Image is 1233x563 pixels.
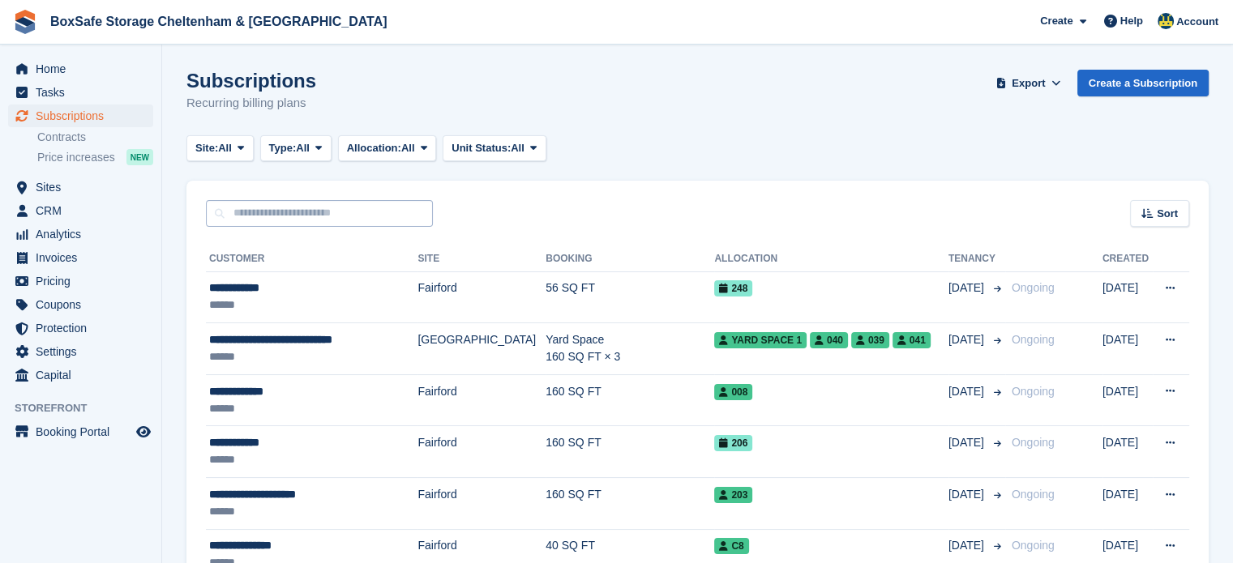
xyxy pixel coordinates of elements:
[1012,539,1055,552] span: Ongoing
[8,58,153,80] a: menu
[36,199,133,222] span: CRM
[8,81,153,104] a: menu
[1158,13,1174,29] img: Kim Virabi
[1102,478,1153,530] td: [DATE]
[948,279,987,296] span: [DATE]
[126,149,153,165] div: NEW
[186,135,254,162] button: Site: All
[36,176,133,198] span: Sites
[948,383,987,400] span: [DATE]
[296,140,310,156] span: All
[511,140,524,156] span: All
[1102,271,1153,323] td: [DATE]
[1012,488,1055,501] span: Ongoing
[1077,70,1209,96] a: Create a Subscription
[347,140,401,156] span: Allocation:
[36,293,133,316] span: Coupons
[36,58,133,80] span: Home
[417,246,546,272] th: Site
[36,420,133,443] span: Booking Portal
[8,364,153,386] a: menu
[714,246,948,272] th: Allocation
[948,246,1005,272] th: Tenancy
[546,426,714,478] td: 160 SQ FT
[44,8,393,35] a: BoxSafe Storage Cheltenham & [GEOGRAPHIC_DATA]
[36,364,133,386] span: Capital
[1012,281,1055,294] span: Ongoing
[134,422,153,441] a: Preview store
[417,323,546,375] td: [GEOGRAPHIC_DATA]
[8,293,153,316] a: menu
[8,317,153,339] a: menu
[15,400,161,416] span: Storefront
[36,270,133,292] span: Pricing
[338,135,437,162] button: Allocation: All
[36,104,133,127] span: Subscriptions
[186,70,316,92] h1: Subscriptions
[417,426,546,478] td: Fairford
[1102,246,1153,272] th: Created
[851,332,889,348] span: 039
[36,317,133,339] span: Protection
[8,104,153,127] a: menu
[195,140,218,156] span: Site:
[714,487,752,503] span: 203
[218,140,232,156] span: All
[13,10,37,34] img: stora-icon-8386f47178a22dfd0bd8f6a31ec36ba5ce8667c1dd55bd0f319d3a0aa187defe.svg
[1040,13,1072,29] span: Create
[948,331,987,348] span: [DATE]
[8,270,153,292] a: menu
[1012,385,1055,398] span: Ongoing
[714,435,752,451] span: 206
[37,148,153,166] a: Price increases NEW
[417,271,546,323] td: Fairford
[1176,14,1218,30] span: Account
[893,332,931,348] span: 041
[546,374,714,426] td: 160 SQ FT
[1012,333,1055,346] span: Ongoing
[1012,436,1055,449] span: Ongoing
[948,486,987,503] span: [DATE]
[401,140,415,156] span: All
[546,323,714,375] td: Yard Space 160 SQ FT × 3
[8,199,153,222] a: menu
[546,478,714,530] td: 160 SQ FT
[1157,206,1178,222] span: Sort
[36,340,133,363] span: Settings
[36,246,133,269] span: Invoices
[714,332,807,348] span: Yard Space 1
[714,384,752,400] span: 008
[810,332,848,348] span: 040
[260,135,332,162] button: Type: All
[36,223,133,245] span: Analytics
[948,537,987,554] span: [DATE]
[546,271,714,323] td: 56 SQ FT
[1102,374,1153,426] td: [DATE]
[993,70,1064,96] button: Export
[206,246,417,272] th: Customer
[8,246,153,269] a: menu
[8,223,153,245] a: menu
[452,140,511,156] span: Unit Status:
[269,140,297,156] span: Type:
[1102,426,1153,478] td: [DATE]
[1102,323,1153,375] td: [DATE]
[8,176,153,198] a: menu
[443,135,546,162] button: Unit Status: All
[1012,75,1045,92] span: Export
[8,420,153,443] a: menu
[948,434,987,451] span: [DATE]
[714,538,748,554] span: C8
[714,280,752,296] span: 248
[186,94,316,113] p: Recurring billing plans
[1120,13,1143,29] span: Help
[36,81,133,104] span: Tasks
[417,478,546,530] td: Fairford
[546,246,714,272] th: Booking
[8,340,153,363] a: menu
[417,374,546,426] td: Fairford
[37,150,115,165] span: Price increases
[37,130,153,145] a: Contracts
